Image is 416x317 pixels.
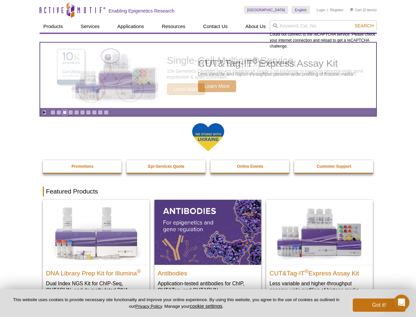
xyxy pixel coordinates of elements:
a: Go to slide 5 [74,110,79,115]
a: Go to slide 4 [68,110,73,115]
a: Epi-Services Quote [126,160,206,173]
img: We Stand With Ukraine [192,123,225,152]
a: Go to slide 3 [62,110,67,115]
a: CUT&Tag-IT® Express Assay Kit CUT&Tag-IT®Express Assay Kit Less variable and higher-throughput ge... [266,200,373,300]
a: Register [330,8,344,12]
strong: Promotions [71,164,94,169]
strong: Customer Support [317,164,351,169]
a: Cart [350,8,362,12]
a: [GEOGRAPHIC_DATA] [244,6,289,14]
p: Less variable and higher-throughput genome-wide profiling of histone marks​. [269,280,370,294]
h2: DNA Library Prep Kit for Illumina [46,267,146,277]
p: Application-tested antibodies for ChIP, CUT&Tag, and CUT&RUN. [158,280,258,294]
input: Keyword, Cat. No. [270,20,377,31]
sup: ® [137,268,141,274]
a: Privacy Policy [135,304,162,309]
h2: Enabling Epigenetics Research [109,8,175,14]
a: Go to slide 6 [80,110,85,115]
a: Go to slide 10 [104,110,109,115]
p: This website uses cookies to provide necessary site functionality and improve your online experie... [11,297,342,309]
button: Got it! [353,299,405,312]
h2: CUT&Tag-IT Express Assay Kit [269,267,370,277]
a: Go to slide 8 [92,110,97,115]
li: (0 items) [350,6,377,14]
button: Search [352,23,375,29]
a: Go to slide 7 [86,110,91,115]
a: Toggle autoplay [42,110,46,115]
a: Applications [113,20,148,33]
img: CUT&Tag-IT® Express Assay Kit [266,200,373,264]
sup: ® [305,268,309,274]
a: Services [77,20,104,33]
a: Go to slide 2 [56,110,61,115]
a: Resources [158,20,189,33]
img: All Antibodies [154,200,261,264]
span: Search [354,23,374,28]
a: Contact Us [199,20,232,33]
a: Login [317,8,325,12]
p: Dual Index NGS Kit for ChIP-Seq, CUT&RUN, and ds methylated DNA assays. [46,280,146,300]
strong: Epi-Services Quote [148,164,184,169]
h2: Featured Products [43,187,374,196]
a: All Antibodies Antibodies Application-tested antibodies for ChIP, CUT&Tag, and CUT&RUN. [154,200,261,300]
button: cookie settings [190,303,222,309]
iframe: Intercom live chat [394,295,409,310]
a: Products [40,20,67,33]
a: Promotions [43,160,123,173]
h2: Antibodies [158,267,258,277]
a: DNA Library Prep Kit for Illumina DNA Library Prep Kit for Illumina® Dual Index NGS Kit for ChIP-... [43,200,150,306]
a: Customer Support [294,160,374,173]
div: Could not connect to the reCAPTCHA service. Please check your internet connection and reload to g... [270,20,377,49]
a: Go to slide 1 [50,110,55,115]
strong: Online Events [237,164,263,169]
a: English [291,6,310,14]
a: About Us [241,20,270,33]
img: DNA Library Prep Kit for Illumina [43,200,150,264]
li: | [327,6,328,14]
a: Online Events [210,160,290,173]
a: Go to slide 9 [98,110,103,115]
img: Your Cart [350,8,353,11]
